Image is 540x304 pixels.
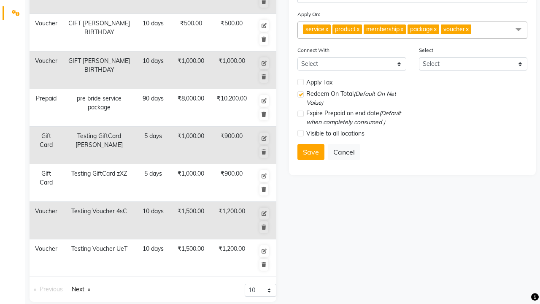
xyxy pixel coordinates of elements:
span: Previous [40,285,63,293]
td: Voucher [30,239,63,277]
td: GIFT [PERSON_NAME] BIRTHDAY [63,52,136,89]
td: ₹8,000.00 [170,89,212,127]
td: ₹1,500.00 [170,239,212,277]
td: 5 days [136,127,170,164]
span: membership [366,25,400,33]
span: service [305,25,324,33]
label: Apply On: [297,11,320,18]
td: ₹500.00 [170,14,212,52]
td: Testing GiftCard [PERSON_NAME] [63,127,136,164]
td: ₹1,200.00 [212,202,252,239]
td: ₹1,000.00 [170,164,212,202]
span: Expire Prepaid on end date [306,109,406,127]
td: ₹900.00 [212,164,252,202]
a: x [356,25,359,33]
td: pre bride service package [63,89,136,127]
td: Testing GiftCard zXZ [63,164,136,202]
td: Voucher [30,14,63,52]
td: ₹1,000.00 [212,52,252,89]
td: Voucher [30,52,63,89]
td: GIFT [PERSON_NAME] BIRTHDAY [63,14,136,52]
nav: Pagination [30,284,147,295]
td: ₹1,200.00 [212,239,252,277]
td: 10 days [136,239,170,277]
label: Select [419,46,433,54]
td: ₹1,500.00 [170,202,212,239]
td: 5 days [136,164,170,202]
td: ₹1,000.00 [170,52,212,89]
span: Redeem On Total [306,90,406,107]
td: Voucher [30,202,63,239]
td: 10 days [136,202,170,239]
td: Gift Card [30,127,63,164]
td: Gift Card [30,164,63,202]
a: Next [67,284,94,295]
td: Testing Voucher 4sC [63,202,136,239]
button: Cancel [328,144,360,160]
td: 90 days [136,89,170,127]
td: 10 days [136,14,170,52]
span: product [335,25,356,33]
td: 10 days [136,52,170,89]
td: Testing Voucher UeT [63,239,136,277]
td: ₹900.00 [212,127,252,164]
td: ₹10,200.00 [212,89,252,127]
span: Apply Tax [306,78,332,87]
td: ₹1,000.00 [170,127,212,164]
td: Prepaid [30,89,63,127]
button: Save [297,144,324,160]
label: Connect With [297,46,329,54]
td: ₹500.00 [212,14,252,52]
a: x [400,25,403,33]
a: x [324,25,328,33]
span: Visible to all locations [306,129,364,138]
